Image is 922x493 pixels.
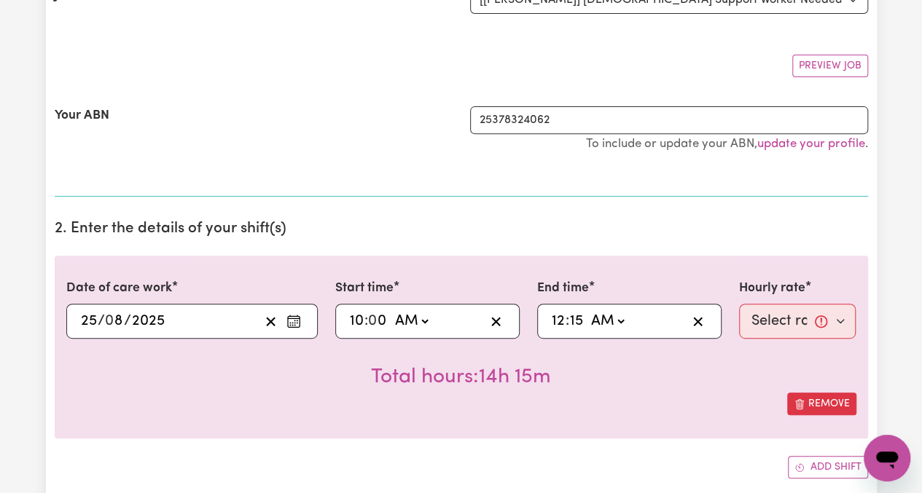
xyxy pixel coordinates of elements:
input: -- [106,310,124,332]
label: Hourly rate [739,279,805,298]
label: Your ABN [55,106,109,125]
span: / [124,313,131,329]
input: -- [369,310,388,332]
label: Date of care work [66,279,172,298]
input: -- [569,310,584,332]
h2: 2. Enter the details of your shift(s) [55,220,868,238]
span: Total hours worked: 14 hours 15 minutes [371,367,551,387]
label: End time [537,279,589,298]
span: : [566,313,569,329]
button: Enter the date of care work [282,310,305,332]
iframe: Button to launch messaging window [864,435,910,481]
span: : [364,313,368,329]
input: -- [551,310,566,332]
button: Add another shift [788,456,868,478]
a: update your profile [757,138,865,150]
button: Remove this shift [787,393,856,415]
span: 0 [105,314,114,328]
label: Start time [335,279,394,298]
span: / [98,313,105,329]
input: -- [80,310,98,332]
span: 0 [368,314,377,328]
input: ---- [131,310,165,332]
small: To include or update your ABN, . [586,138,868,150]
button: Preview Job [792,55,868,77]
input: -- [349,310,364,332]
button: Clear date [259,310,282,332]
